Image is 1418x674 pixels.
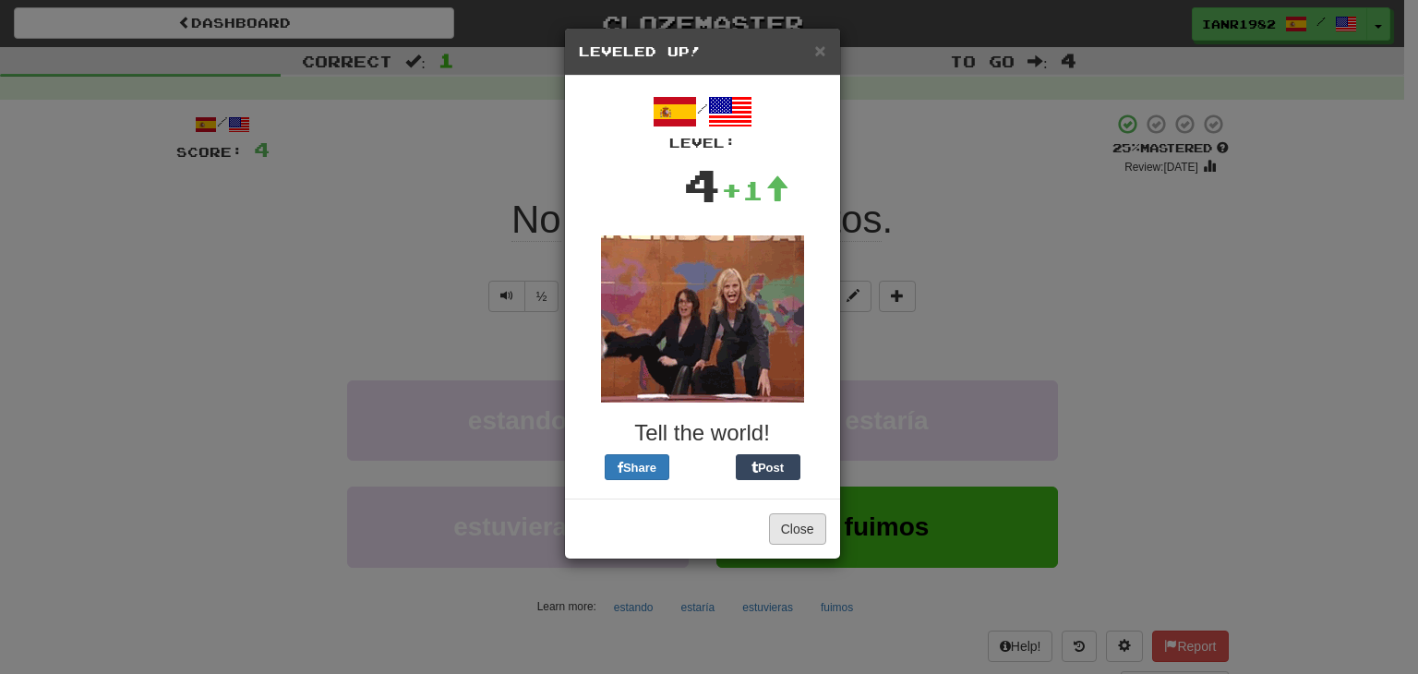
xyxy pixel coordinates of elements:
span: × [814,40,825,61]
div: 4 [683,152,721,217]
div: / [579,90,826,152]
button: Post [736,454,800,480]
h3: Tell the world! [579,421,826,445]
img: tina-fey-e26f0ac03c4892f6ddeb7d1003ac1ab6e81ce7d97c2ff70d0ee9401e69e3face.gif [601,235,804,403]
h5: Leveled Up! [579,42,826,61]
div: +1 [721,172,789,209]
button: Close [814,41,825,60]
button: Close [769,513,826,545]
button: Share [605,454,669,480]
iframe: X Post Button [669,454,736,480]
div: Level: [579,134,826,152]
